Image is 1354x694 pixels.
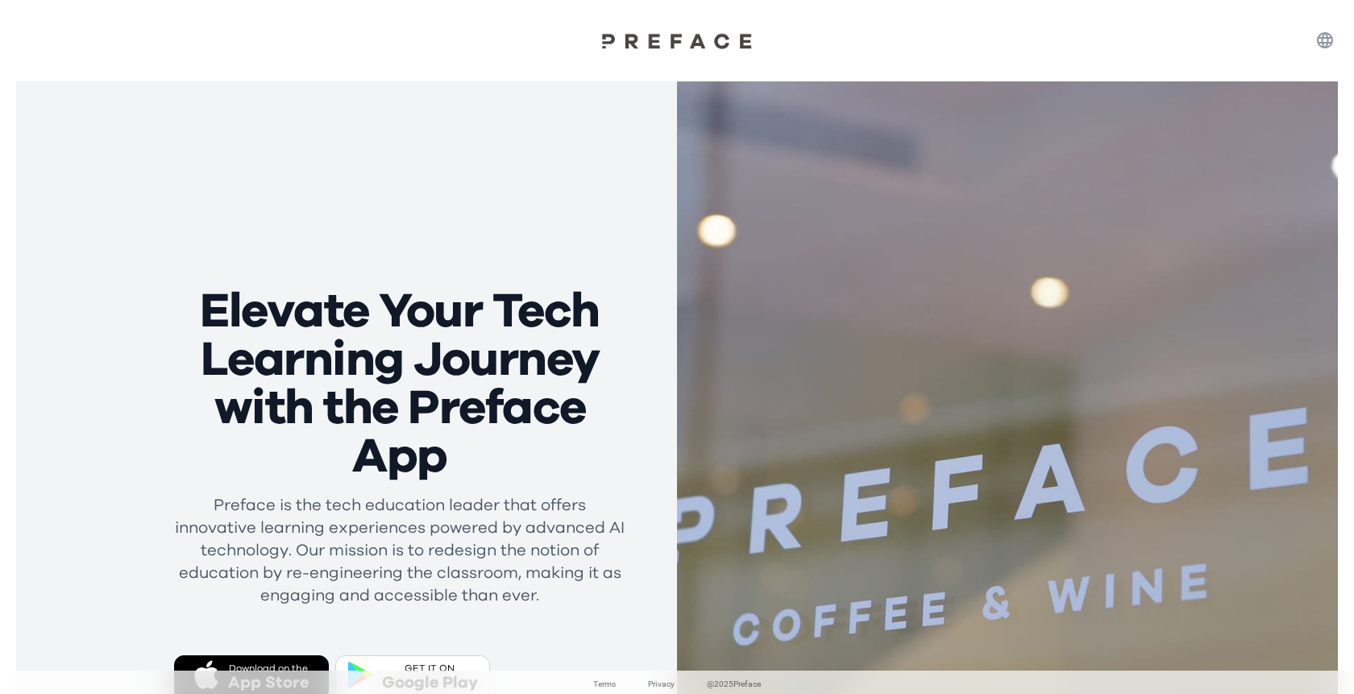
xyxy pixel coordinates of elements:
a: Terms [593,679,616,689]
h1: Elevate Your Tech Learning Journey with the Preface App [174,288,625,481]
img: Preface Logo [596,32,758,49]
span: @ 2025 Preface [707,677,761,691]
div: GET IT ON [382,662,478,675]
div: Download on the [228,662,309,675]
p: Preface is the tech education leader that offers innovative learning experiences powered by advan... [174,494,625,607]
a: Privacy [648,679,675,689]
